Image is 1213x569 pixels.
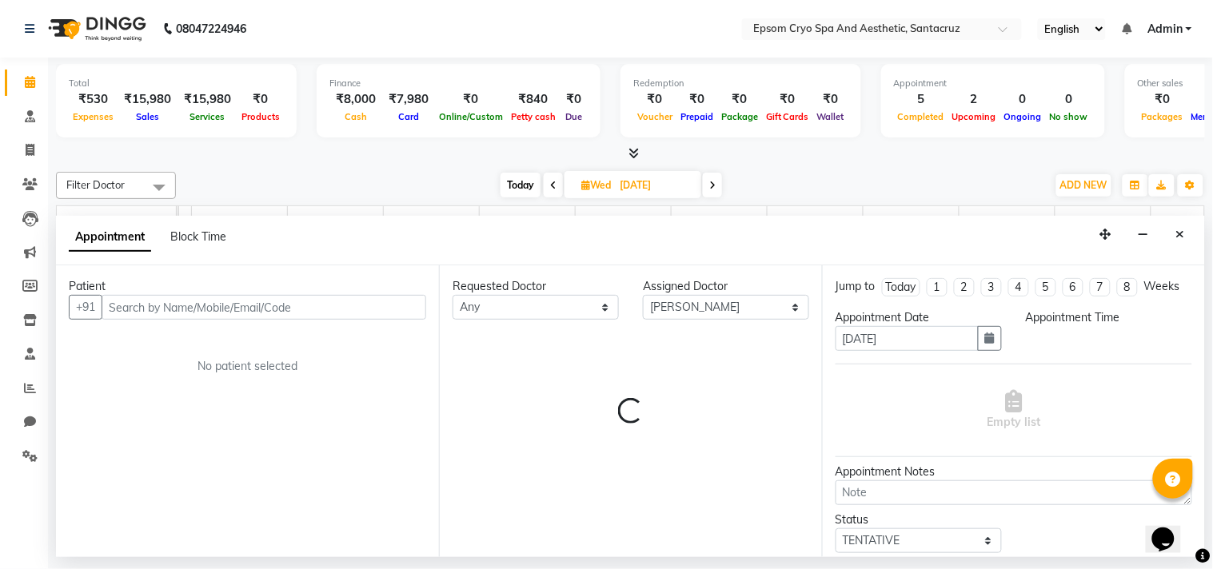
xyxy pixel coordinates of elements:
span: Package [717,111,762,122]
div: Appointment Notes [836,464,1192,480]
div: Finance [329,77,588,90]
span: Gift Cards [762,111,813,122]
div: Today [886,279,916,296]
button: ADD NEW [1056,174,1111,197]
div: Requested Doctor [453,278,619,295]
div: Appointment Date [836,309,1002,326]
div: Jump to [836,278,876,295]
span: Products [237,111,284,122]
button: Close [1169,222,1192,247]
div: ₹8,000 [329,90,382,109]
div: Status [836,511,1002,528]
div: No patient selected [107,358,388,375]
div: ₹0 [1138,90,1187,109]
img: logo [41,6,150,51]
span: Expenses [69,111,118,122]
span: Block Time [170,229,226,244]
span: Services [186,111,229,122]
li: 7 [1090,278,1111,296]
a: 12:00 PM [192,209,249,233]
span: Ongoing [1000,111,1046,122]
div: Total [69,77,284,90]
div: ₹0 [676,90,717,109]
li: 2 [954,278,975,296]
div: ₹840 [507,90,560,109]
span: No show [1046,111,1092,122]
a: 1:00 PM [288,209,338,233]
span: Cash [341,111,371,122]
div: ₹0 [435,90,507,109]
span: Empty list [988,390,1041,431]
span: Petty cash [507,111,560,122]
span: Completed [894,111,948,122]
div: Assigned Doctor [643,278,809,295]
li: 1 [927,278,948,296]
li: 6 [1063,278,1083,296]
span: Admin [1147,21,1183,38]
span: Online/Custom [435,111,507,122]
span: Wallet [813,111,848,122]
a: 8:00 PM [960,209,1010,233]
a: 3:00 PM [480,209,530,233]
span: Packages [1138,111,1187,122]
a: 9:00 PM [1055,209,1106,233]
span: Filter Doctor [66,178,125,191]
span: Doctor [63,213,98,228]
li: 4 [1008,278,1029,296]
div: ₹0 [717,90,762,109]
span: Wed [577,179,615,191]
span: Prepaid [676,111,717,122]
span: Appointment [69,223,151,252]
div: ₹530 [69,90,118,109]
div: Appointment Time [1026,309,1192,326]
span: Due [561,111,586,122]
a: 2:00 PM [384,209,434,233]
input: 2025-09-03 [615,173,695,197]
li: 5 [1035,278,1056,296]
span: Sales [132,111,163,122]
div: Redemption [633,77,848,90]
a: 5:00 PM [672,209,722,233]
span: Upcoming [948,111,1000,122]
iframe: chat widget [1146,505,1197,553]
div: ₹0 [813,90,848,109]
a: 10:00 PM [1151,209,1208,233]
div: ₹15,980 [178,90,237,109]
div: ₹15,980 [118,90,178,109]
div: ₹0 [237,90,284,109]
a: 7:00 PM [864,209,914,233]
span: Today [501,173,541,197]
span: Voucher [633,111,676,122]
input: yyyy-mm-dd [836,326,979,351]
b: 08047224946 [176,6,246,51]
div: 5 [894,90,948,109]
div: 0 [1046,90,1092,109]
div: Weeks [1144,278,1180,295]
div: 0 [1000,90,1046,109]
span: ADD NEW [1060,179,1107,191]
li: 3 [981,278,1002,296]
input: Search by Name/Mobile/Email/Code [102,295,426,320]
div: Appointment [894,77,1092,90]
li: 8 [1117,278,1138,296]
div: ₹0 [762,90,813,109]
div: 2 [948,90,1000,109]
div: ₹0 [633,90,676,109]
span: Card [394,111,423,122]
a: 6:00 PM [768,209,818,233]
div: ₹7,980 [382,90,435,109]
button: +91 [69,295,102,320]
div: Patient [69,278,426,295]
a: 4:00 PM [576,209,626,233]
div: ₹0 [560,90,588,109]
